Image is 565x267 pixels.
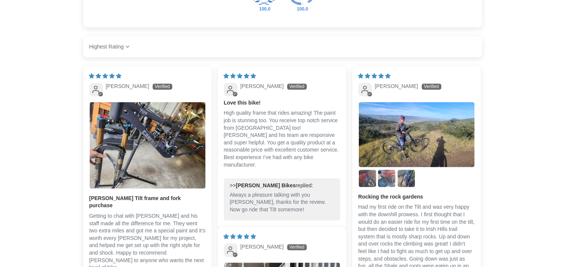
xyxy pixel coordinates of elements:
b: Love this bike! [224,100,340,107]
select: Sort dropdown [89,39,132,55]
span: [PERSON_NAME] [240,244,284,250]
p: Always a pleasure talking with you [PERSON_NAME], thanks for the review. Now go ride that Tilt so... [230,192,334,214]
span: 5 star review [358,73,391,79]
a: Link to user picture 1 [358,102,475,168]
b: [PERSON_NAME] Bikes [236,183,296,189]
b: [PERSON_NAME] Tilt frame and fork purchase [89,195,206,210]
span: [PERSON_NAME] [106,83,149,90]
span: [PERSON_NAME] [375,83,418,90]
span: [PERSON_NAME] [240,83,284,90]
a: Link to user picture 1 [89,102,206,189]
span: 5 star review [89,73,122,79]
img: User picture [359,170,376,187]
img: User picture [359,102,475,167]
a: Link to user picture 4 [397,170,415,188]
div: >> replied: [230,182,334,190]
img: User picture [398,170,415,187]
span: 5 star review [224,234,256,240]
span: 5 star review [224,73,256,79]
img: User picture [90,102,205,189]
a: Link to user picture 2 [358,170,377,188]
b: Rocking the rock gardens [358,194,475,201]
img: User picture [378,170,395,187]
div: 100.0 [295,6,307,12]
a: Link to user picture 3 [378,170,396,188]
div: 100.0 [258,6,270,12]
p: High quality frame that rides amazing! The paint job is stunning too. You receive top notch servi... [224,110,340,169]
